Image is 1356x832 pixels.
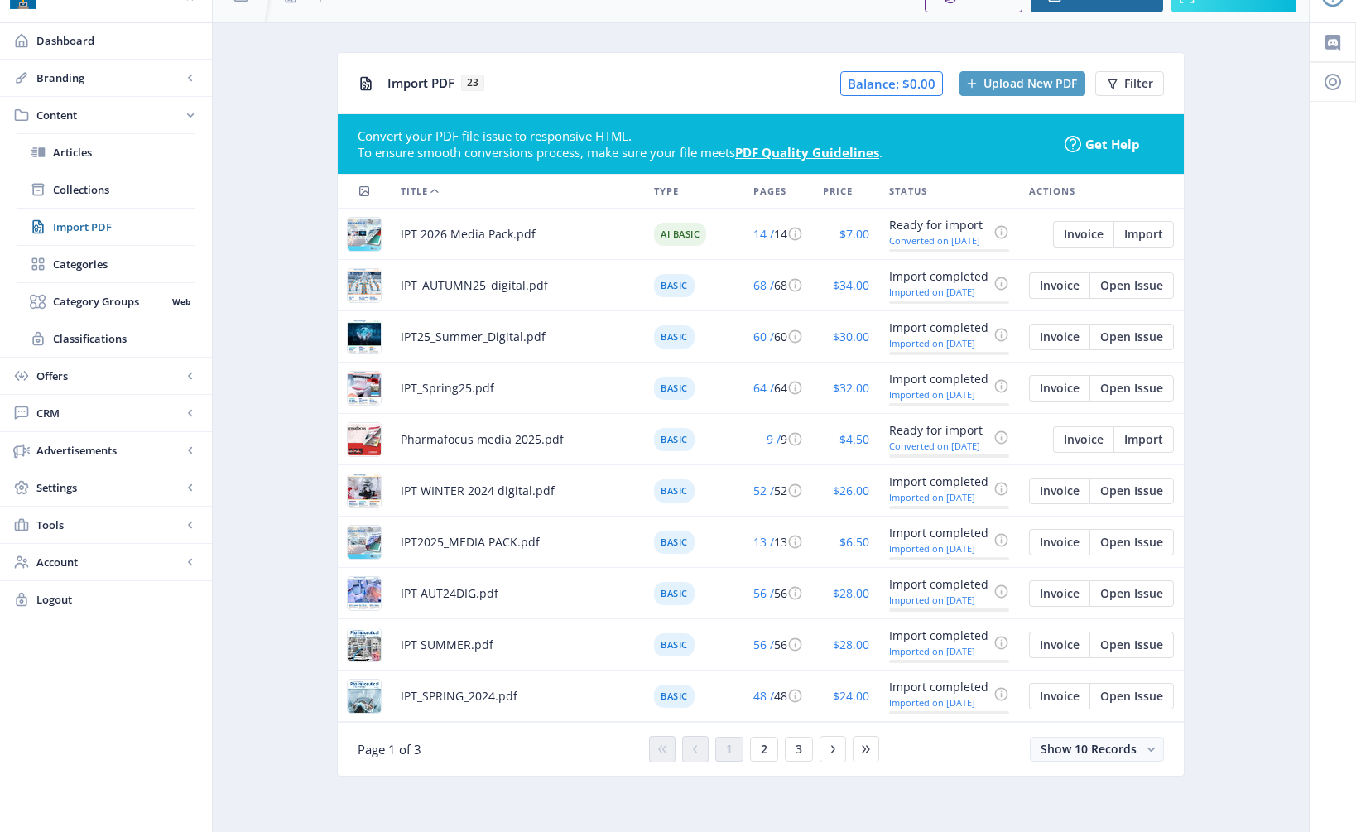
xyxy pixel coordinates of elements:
span: Open Issue [1100,279,1163,292]
a: Edit page [1089,327,1174,343]
span: Open Issue [1100,638,1163,652]
a: Import PDF [17,209,195,245]
span: Basic [654,685,695,708]
span: 68 / [753,277,774,293]
a: Edit page [1089,686,1174,702]
span: Page 1 of 3 [358,741,421,757]
span: 60 / [753,329,774,344]
span: 56 / [753,637,774,652]
span: Invoice [1064,228,1104,241]
img: 7689e806-ff91-4d4d-9e26-e3f679bb54e6.jpg [348,680,381,713]
span: Invoice [1040,536,1080,549]
span: $7.00 [839,226,869,242]
span: Basic [654,377,695,400]
div: 9 [753,430,803,450]
div: Imported on [DATE] [889,492,988,503]
button: Invoice [1053,221,1113,248]
span: $24.00 [833,688,869,704]
span: Logout [36,591,199,608]
a: Category GroupsWeb [17,283,195,320]
button: 2 [750,737,778,762]
a: Edit page [1089,481,1174,497]
span: Category Groups [53,293,166,310]
span: Invoice [1040,382,1080,395]
span: IPT 2026 Media Pack.pdf [401,224,536,244]
span: Invoice [1040,484,1080,498]
span: IPT_SPRING_2024.pdf [401,686,517,706]
span: 48 / [753,688,774,704]
span: Tools [36,517,182,533]
button: 3 [785,737,813,762]
button: Open Issue [1089,580,1174,607]
button: Filter [1095,71,1164,96]
span: Basic [654,582,695,605]
a: Categories [17,246,195,282]
span: Articles [53,144,195,161]
span: Open Issue [1100,330,1163,344]
span: Invoice [1040,690,1080,703]
span: Open Issue [1100,690,1163,703]
span: $30.00 [833,329,869,344]
a: Edit page [1029,532,1089,548]
span: Basic [654,531,695,554]
div: Ready for import [889,215,988,235]
span: AI Basic [654,223,706,246]
div: Converted on [DATE] [889,235,988,246]
span: Filter [1124,77,1153,90]
a: Edit page [1089,635,1174,651]
a: Edit page [1029,481,1089,497]
img: 047ada91-6fe1-4812-aeaf-3db1ebf0d986.jpg [348,320,381,353]
span: 13 / [753,534,774,550]
button: Invoice [1053,426,1113,453]
span: 14 / [753,226,774,242]
span: Upload New PDF [983,77,1077,90]
button: Invoice [1029,529,1089,555]
div: Imported on [DATE] [889,543,988,554]
span: Pharmafocus media 2025.pdf [401,430,564,450]
div: 14 [753,224,803,244]
span: Categories [53,256,195,272]
button: Invoice [1029,632,1089,658]
a: Edit page [1089,584,1174,599]
a: Collections [17,171,195,208]
div: Import completed [889,318,988,338]
a: Edit page [1053,430,1113,445]
span: Branding [36,70,182,86]
img: 3cda4289-0754-44dc-ac55-0ce10a4e135d.jpg [348,628,381,661]
span: Dashboard [36,32,199,49]
a: PDF Quality Guidelines [735,144,879,161]
div: Convert your PDF file issue to responsive HTML. [358,127,1052,144]
div: Imported on [DATE] [889,697,988,708]
nb-badge: Web [166,293,195,310]
a: Edit page [1113,224,1174,240]
span: Type [654,181,679,201]
span: Basic [654,428,695,451]
span: 3 [796,743,802,756]
span: Open Issue [1100,484,1163,498]
span: Open Issue [1100,382,1163,395]
div: Import completed [889,523,988,543]
img: d5addfa9-f89c-494c-9809-3c53db20bec6.jpg [348,269,381,302]
span: 64 / [753,380,774,396]
a: Edit page [1089,276,1174,291]
button: Import [1113,426,1174,453]
span: IPT25_Summer_Digital.pdf [401,327,546,347]
div: 52 [753,481,803,501]
a: Edit page [1029,327,1089,343]
span: IPT_Spring25.pdf [401,378,494,398]
button: Open Issue [1089,529,1174,555]
div: Import completed [889,575,988,594]
a: Edit page [1089,532,1174,548]
span: Offers [36,368,182,384]
span: Account [36,554,182,570]
div: Import completed [889,267,988,286]
a: Edit page [1089,378,1174,394]
span: 2 [761,743,767,756]
span: Pages [753,181,786,201]
button: Invoice [1029,375,1089,402]
div: 48 [753,686,803,706]
button: Invoice [1029,324,1089,350]
span: $26.00 [833,483,869,498]
span: 56 / [753,585,774,601]
span: Invoice [1040,279,1080,292]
